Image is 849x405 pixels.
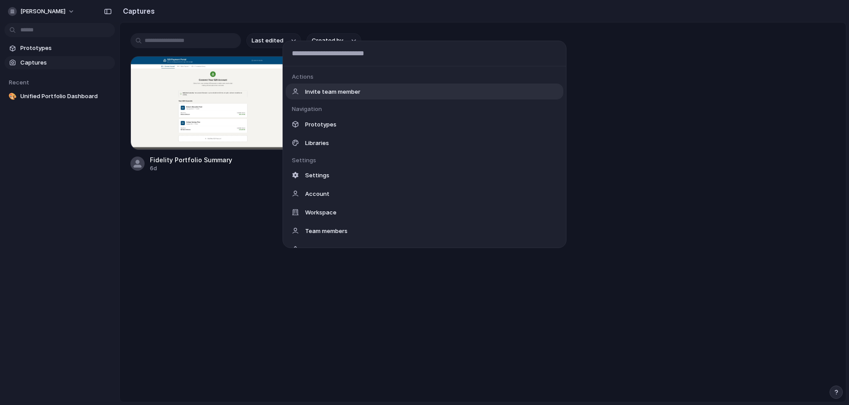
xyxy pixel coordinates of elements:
span: Libraries [305,138,329,147]
span: Workspace [305,208,337,217]
span: Prototypes [305,120,337,129]
div: Settings [292,156,566,165]
span: Integrations [305,245,340,254]
span: Settings [305,171,329,180]
span: Invite team member [305,87,360,96]
div: Suggestions [283,66,566,248]
div: Navigation [292,105,566,114]
div: Actions [292,73,566,81]
span: Team members [305,226,348,235]
span: Account [305,189,329,198]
